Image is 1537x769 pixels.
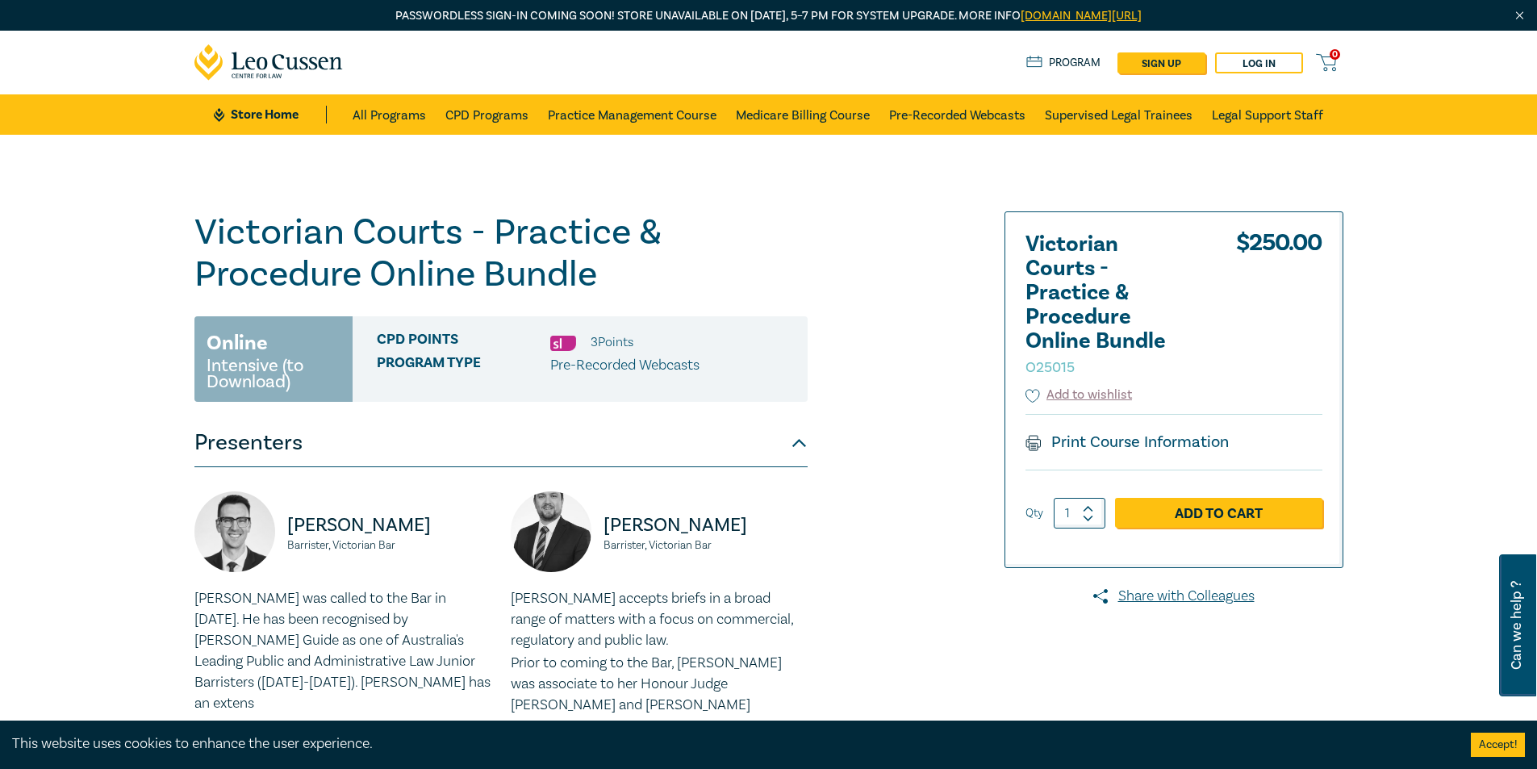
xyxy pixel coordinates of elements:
[1004,586,1343,607] a: Share with Colleagues
[194,419,808,467] button: Presenters
[604,540,808,551] small: Barrister, Victorian Bar
[194,491,275,572] img: https://s3.ap-southeast-2.amazonaws.com/leo-cussen-store-production-content/Contacts/Steven%20Brn...
[1025,232,1203,378] h2: Victorian Courts - Practice & Procedure Online Bundle
[591,332,633,353] li: 3 Point s
[1045,94,1192,135] a: Supervised Legal Trainees
[1025,358,1075,377] small: O25015
[1236,232,1322,386] div: $ 250.00
[377,355,550,376] span: Program type
[1025,386,1133,404] button: Add to wishlist
[550,355,700,376] p: Pre-Recorded Webcasts
[511,588,808,651] p: [PERSON_NAME] accepts briefs in a broad range of matters with a focus on commercial, regulatory a...
[207,328,268,357] h3: Online
[194,7,1343,25] p: Passwordless sign-in coming soon! Store unavailable on [DATE], 5–7 PM for system upgrade. More info
[511,653,808,716] p: Prior to coming to the Bar, [PERSON_NAME] was associate to her Honour Judge [PERSON_NAME] and [PE...
[1117,52,1205,73] a: sign up
[1021,8,1142,23] a: [DOMAIN_NAME][URL]
[194,588,491,714] p: [PERSON_NAME] was called to the Bar in [DATE]. He has been recognised by [PERSON_NAME] Guide as o...
[445,94,528,135] a: CPD Programs
[548,94,716,135] a: Practice Management Course
[1115,498,1322,529] a: Add to Cart
[12,733,1447,754] div: This website uses cookies to enhance the user experience.
[1471,733,1525,757] button: Accept cookies
[550,336,576,351] img: Substantive Law
[1212,94,1323,135] a: Legal Support Staff
[511,491,591,572] img: https://s3.ap-southeast-2.amazonaws.com/leo-cussen-store-production-content/Contacts/Simon%20Bobk...
[604,512,808,538] p: [PERSON_NAME]
[353,94,426,135] a: All Programs
[207,357,340,390] small: Intensive (to Download)
[287,512,491,538] p: [PERSON_NAME]
[287,540,491,551] small: Barrister, Victorian Bar
[1330,49,1340,60] span: 0
[1513,9,1527,23] img: Close
[214,106,326,123] a: Store Home
[1025,504,1043,522] label: Qty
[377,332,550,353] span: CPD Points
[1509,564,1524,687] span: Can we help ?
[194,211,808,295] h1: Victorian Courts - Practice & Procedure Online Bundle
[736,94,870,135] a: Medicare Billing Course
[1025,432,1230,453] a: Print Course Information
[1026,54,1101,72] a: Program
[1054,498,1105,529] input: 1
[889,94,1025,135] a: Pre-Recorded Webcasts
[1215,52,1303,73] a: Log in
